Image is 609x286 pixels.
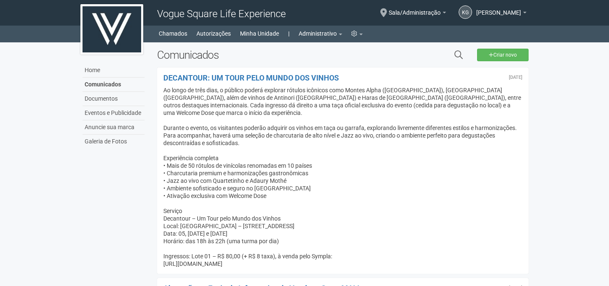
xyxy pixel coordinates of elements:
span: Karina Godoy [476,1,521,16]
a: Galeria de Fotos [83,135,145,148]
div: Ao longo de três dias, o público poderá explorar rótulos icônicos como Montes Alpha ([GEOGRAPHIC_... [163,86,522,268]
a: KG [459,5,472,19]
a: Documentos [83,92,145,106]
span: Vogue Square Life Experience [157,8,286,20]
a: Criar novo [477,49,529,61]
a: Home [83,63,145,78]
a: Comunicados [83,78,145,92]
img: logo.jpg [80,4,143,55]
div: Segunda-feira, 1 de setembro de 2025 às 18:43 [509,75,522,80]
a: Anuncie sua marca [83,120,145,135]
a: DECANTOUR: UM TOUR PELO MUNDO DOS VINHOS [163,73,339,82]
a: Administrativo [299,28,342,39]
span: Sala/Administração [389,1,441,16]
a: Chamados [159,28,187,39]
a: Autorizações [196,28,231,39]
a: Configurações [351,28,363,39]
a: Minha Unidade [240,28,279,39]
a: Sala/Administração [389,10,446,17]
a: | [288,28,289,39]
a: [PERSON_NAME] [476,10,526,17]
a: Eventos e Publicidade [83,106,145,120]
h2: Comunicados [157,49,369,61]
